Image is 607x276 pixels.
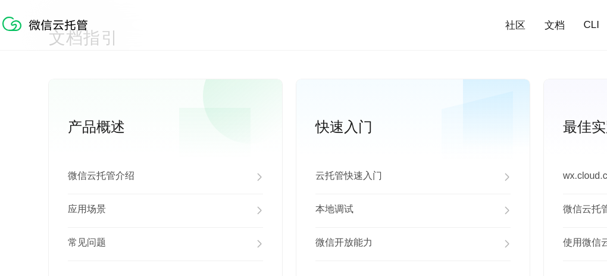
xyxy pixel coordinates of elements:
[315,170,382,184] p: 云托管快速入门
[545,18,565,32] a: 文档
[68,203,106,218] p: 应用场景
[315,227,511,261] a: 微信开放能力
[315,203,353,218] p: 本地调试
[68,117,282,137] p: 产品概述
[68,170,134,184] p: 微信云托管介绍
[68,227,263,261] a: 常见问题
[68,237,106,251] p: 常见问题
[68,194,263,227] a: 应用场景
[584,19,599,31] a: CLI
[505,18,525,32] a: 社区
[315,160,511,194] a: 云托管快速入门
[68,160,263,194] a: 微信云托管介绍
[315,194,511,227] a: 本地调试
[315,117,530,137] p: 快速入门
[315,237,373,251] p: 微信开放能力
